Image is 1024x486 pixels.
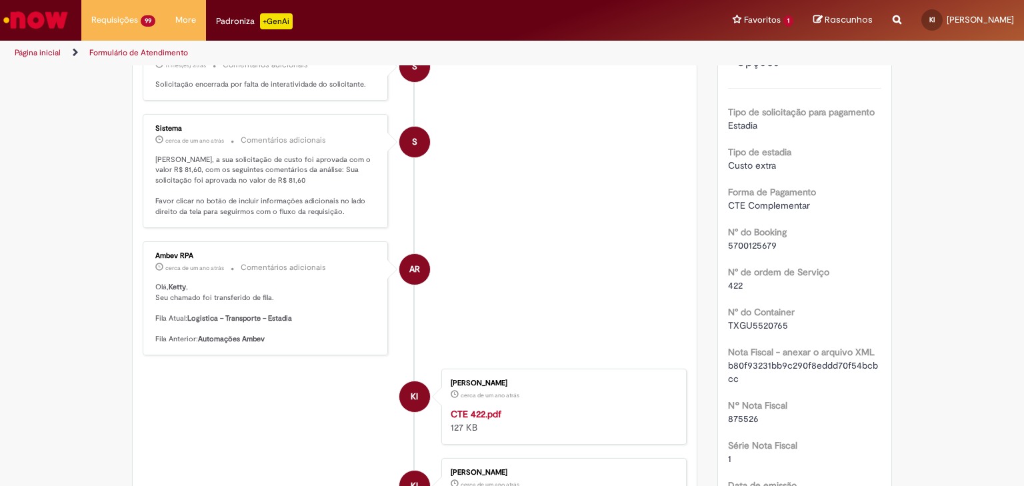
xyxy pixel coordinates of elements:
[728,226,787,238] b: N° do Booking
[1,7,70,33] img: ServiceNow
[813,14,873,27] a: Rascunhos
[399,127,430,157] div: System
[728,186,816,198] b: Forma de Pagamento
[825,13,873,26] span: Rascunhos
[728,279,743,291] span: 422
[744,13,781,27] span: Favoritos
[223,59,308,71] small: Comentários adicionais
[15,47,61,58] a: Página inicial
[187,313,292,323] b: Logistica – Transporte – Estadia
[929,15,935,24] span: KI
[728,266,829,278] b: N° de ordem de Serviço
[728,199,810,211] span: CTE Complementar
[412,51,417,83] span: S
[169,282,186,292] b: Ketty
[198,334,265,344] b: Automações Ambev
[728,239,777,251] span: 5700125679
[10,41,673,65] ul: Trilhas de página
[461,391,519,399] time: 02/05/2024 14:32:22
[89,47,188,58] a: Formulário de Atendimento
[155,252,377,260] div: Ambev RPA
[155,125,377,133] div: Sistema
[241,262,326,273] small: Comentários adicionais
[399,254,430,285] div: Ambev RPA
[947,14,1014,25] span: [PERSON_NAME]
[165,61,206,69] time: 19/09/2024 17:01:20
[411,381,418,413] span: KI
[241,135,326,146] small: Comentários adicionais
[451,469,673,477] div: [PERSON_NAME]
[728,439,797,451] b: Série Nota Fiscal
[728,359,878,385] span: b80f93231bb9c290f8eddd70f54bcbcc
[399,381,430,412] div: Ketty Ivankio
[216,13,293,29] div: Padroniza
[155,282,377,345] p: Olá, , Seu chamado foi transferido de fila. Fila Atual: Fila Anterior:
[461,391,519,399] span: cerca de um ano atrás
[728,319,788,331] span: TXGU5520765
[728,146,791,158] b: Tipo de estadia
[728,159,776,171] span: Custo extra
[165,137,224,145] span: cerca de um ano atrás
[451,408,501,420] a: CTE 422.pdf
[728,106,875,118] b: Tipo de solicitação para pagamento
[728,453,731,465] span: 1
[728,399,787,411] b: Nº Nota Fiscal
[728,306,795,318] b: N° do Container
[260,13,293,29] p: +GenAi
[165,264,224,272] span: cerca de um ano atrás
[728,119,757,131] span: Estadia
[728,346,875,358] b: Nota Fiscal - anexar o arquivo XML
[165,61,206,69] span: 11 mês(es) atrás
[451,379,673,387] div: [PERSON_NAME]
[451,407,673,434] div: 127 KB
[399,51,430,82] div: System
[91,13,138,27] span: Requisições
[141,15,155,27] span: 99
[728,413,759,425] span: 875526
[155,79,377,90] p: Solicitação encerrada por falta de interatividade do solicitante.
[409,253,420,285] span: AR
[155,155,377,217] p: [PERSON_NAME], a sua solicitação de custo foi aprovada com o valor R$ 81,60, com os seguintes com...
[412,126,417,158] span: S
[175,13,196,27] span: More
[783,15,793,27] span: 1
